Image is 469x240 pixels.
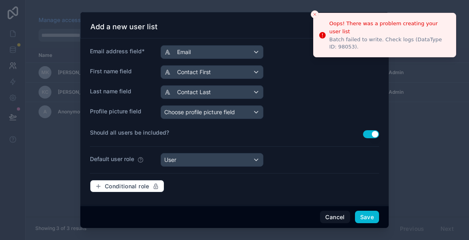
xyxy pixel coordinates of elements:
[177,48,191,56] span: Email
[90,22,157,32] h3: Add a new user list
[355,211,379,224] button: Save
[161,45,263,59] button: Email
[177,88,211,96] span: Contact Last
[164,156,176,164] div: User
[329,20,449,35] div: Oops! There was a problem creating your user list
[329,36,449,50] div: Batch failed to write. Check logs (DataType ID: 98053).
[90,47,154,55] label: Email address field*
[161,65,263,79] button: Contact First
[161,105,263,119] button: Choose profile picture field
[90,67,154,75] label: First name field
[311,10,319,18] button: Close toast
[320,211,350,224] button: Cancel
[90,180,164,193] button: Conditional role
[90,155,134,163] label: Default user role
[90,87,154,95] label: Last name field
[90,129,363,137] label: Should all users be included?
[177,68,211,76] span: Contact First
[164,109,235,115] span: Choose profile picture field
[161,85,263,99] button: Contact Last
[105,183,149,190] span: Conditional role
[161,153,263,167] button: User
[90,107,154,115] label: Profile picture field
